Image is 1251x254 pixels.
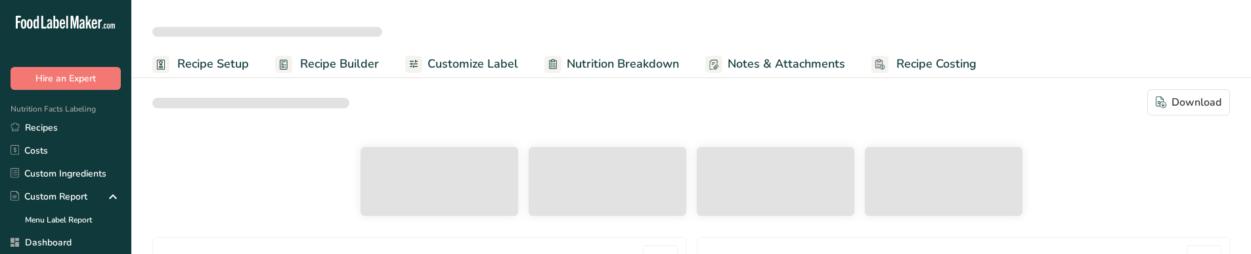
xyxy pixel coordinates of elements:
[405,49,518,79] a: Customize Label
[705,49,845,79] a: Notes & Attachments
[300,55,379,73] span: Recipe Builder
[896,55,977,73] span: Recipe Costing
[11,190,87,203] div: Custom Report
[177,55,249,73] span: Recipe Setup
[152,49,249,79] a: Recipe Setup
[871,49,977,79] a: Recipe Costing
[1147,89,1230,116] button: Download
[1156,95,1221,110] div: Download
[728,55,845,73] span: Notes & Attachments
[544,49,679,79] a: Nutrition Breakdown
[567,55,679,73] span: Nutrition Breakdown
[275,49,379,79] a: Recipe Builder
[11,67,121,90] button: Hire an Expert
[428,55,518,73] span: Customize Label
